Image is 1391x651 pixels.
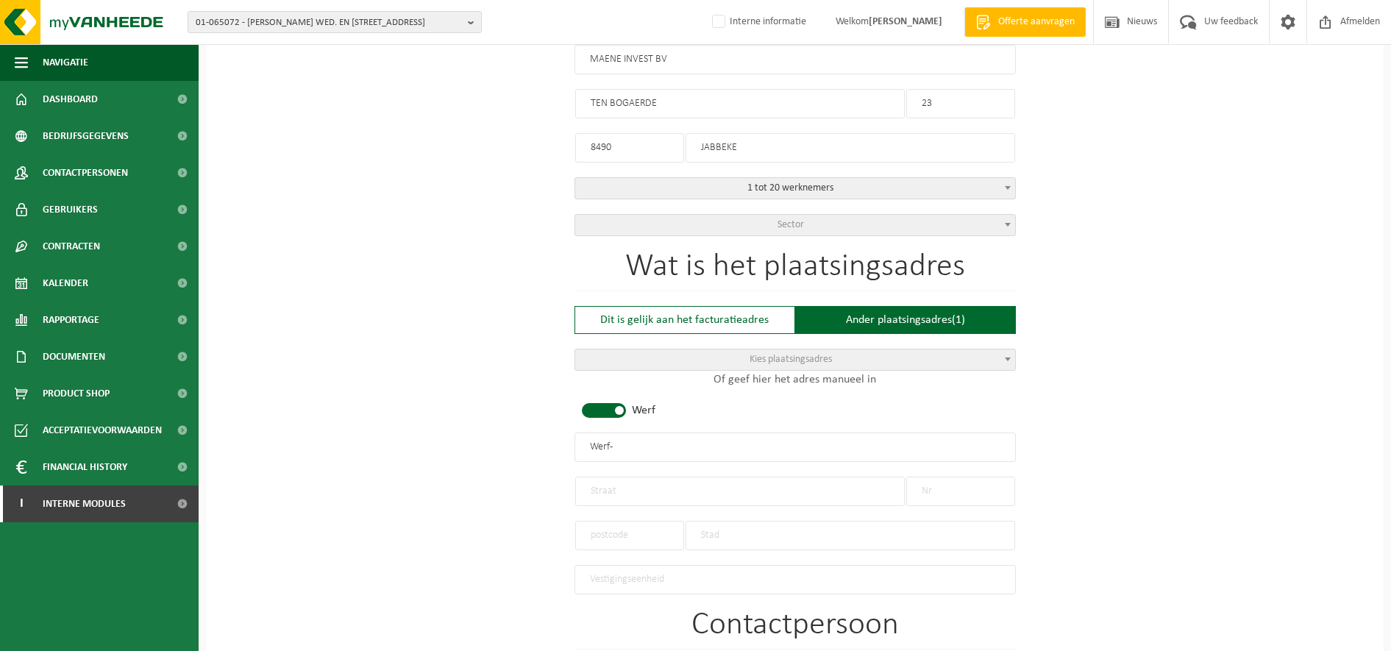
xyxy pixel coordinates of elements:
[575,477,905,506] input: Straat
[575,521,684,550] input: postcode
[964,7,1086,37] a: Offerte aanvragen
[43,412,162,449] span: Acceptatievoorwaarden
[632,405,655,416] label: Werf
[906,477,1015,506] input: Nr
[575,133,684,163] input: postcode
[43,302,99,338] span: Rapportage
[43,191,98,228] span: Gebruikers
[575,89,905,118] input: Straat
[43,118,129,154] span: Bedrijfsgegevens
[43,265,88,302] span: Kalender
[43,44,88,81] span: Navigatie
[906,89,1015,118] input: Nr
[574,371,1016,388] p: Of geef hier het adres manueel in
[43,485,126,522] span: Interne modules
[574,45,1016,74] input: Naam
[43,81,98,118] span: Dashboard
[795,306,1016,334] div: Ander plaatsingsadres
[574,306,795,334] div: Dit is gelijk aan het facturatieadres
[188,11,482,33] button: 01-065072 - [PERSON_NAME] WED. EN [STREET_ADDRESS]
[43,449,127,485] span: Financial History
[952,314,965,326] span: (1)
[686,133,1015,163] input: Stad
[574,251,1016,291] h1: Wat is het plaatsingsadres
[43,154,128,191] span: Contactpersonen
[709,11,806,33] label: Interne informatie
[750,354,832,365] span: Kies plaatsingsadres
[196,12,462,34] span: 01-065072 - [PERSON_NAME] WED. EN [STREET_ADDRESS]
[574,565,1016,594] input: Vestigingseenheid
[15,485,28,522] span: I
[43,338,105,375] span: Documenten
[43,375,110,412] span: Product Shop
[869,16,942,27] strong: [PERSON_NAME]
[574,177,1016,199] span: 1 tot 20 werknemers
[574,609,1016,650] h1: Contactpersoon
[778,219,804,230] span: Sector
[686,521,1015,550] input: Stad
[995,15,1078,29] span: Offerte aanvragen
[575,178,1015,199] span: 1 tot 20 werknemers
[574,433,1016,462] input: Naam
[43,228,100,265] span: Contracten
